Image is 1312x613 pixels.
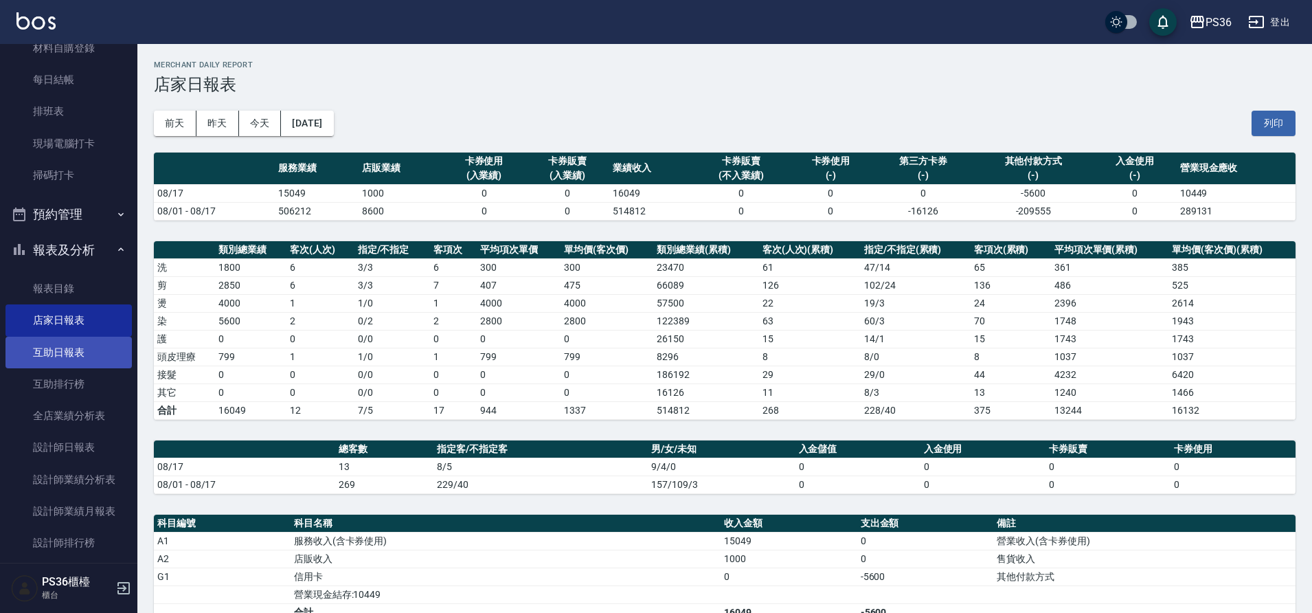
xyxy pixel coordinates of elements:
td: 126 [759,276,861,294]
th: 卡券使用 [1170,441,1296,458]
td: 102 / 24 [861,276,971,294]
td: 6 [286,276,354,294]
td: 8 / 0 [861,348,971,366]
td: 8 [971,348,1051,366]
td: 1 [286,294,354,312]
td: 0 [789,202,873,220]
a: 互助排行榜 [5,368,132,400]
button: 預約管理 [5,197,132,232]
th: 類別總業績(累積) [653,241,758,259]
td: -209555 [974,202,1093,220]
td: 122389 [653,312,758,330]
td: 4000 [477,294,561,312]
td: 0 [721,568,857,586]
td: 8/5 [433,458,648,476]
td: 頭皮理療 [154,348,215,366]
a: 每日收支明細 [5,559,132,590]
td: 0 [795,458,920,476]
td: 14 / 1 [861,330,971,348]
td: 1000 [359,184,442,202]
td: 268 [759,401,861,419]
td: 29 [759,366,861,383]
td: 0 [693,202,789,220]
div: (-) [793,168,870,183]
td: 0 [430,330,477,348]
a: 材料自購登錄 [5,32,132,64]
td: 0 [1045,458,1170,476]
th: 男/女/未知 [648,441,795,458]
th: 業績收入 [609,153,693,185]
td: 3 / 3 [354,276,431,294]
td: 514812 [609,202,693,220]
button: [DATE] [281,111,333,136]
th: 單均價(客次價) [561,241,653,259]
td: 24 [971,294,1051,312]
div: 入金使用 [1096,154,1173,168]
div: (-) [876,168,970,183]
td: 2800 [477,312,561,330]
td: 799 [215,348,286,366]
td: 0 [561,366,653,383]
h2: Merchant Daily Report [154,60,1296,69]
th: 服務業績 [275,153,359,185]
td: 1037 [1168,348,1296,366]
td: 60 / 3 [861,312,971,330]
td: 1 [286,348,354,366]
th: 收入金額 [721,515,857,533]
td: 13 [335,458,433,476]
td: 475 [561,276,653,294]
th: 總客數 [335,441,433,458]
th: 指定/不指定(累積) [861,241,971,259]
div: 卡券販賣 [697,154,786,168]
td: 1240 [1051,383,1169,401]
td: 16049 [215,401,286,419]
th: 支出金額 [857,515,994,533]
td: 229/40 [433,476,648,493]
a: 排班表 [5,96,132,127]
th: 客項次(累積) [971,241,1051,259]
th: 平均項次單價(累積) [1051,241,1169,259]
a: 設計師業績月報表 [5,495,132,527]
td: 4000 [561,294,653,312]
td: A2 [154,550,291,568]
td: 186192 [653,366,758,383]
div: (-) [977,168,1089,183]
a: 店家日報表 [5,304,132,336]
td: 0 [215,366,286,383]
a: 設計師排行榜 [5,527,132,559]
td: 0 [442,202,526,220]
td: 0 [1045,476,1170,493]
td: 0 [430,383,477,401]
td: 17 [430,401,477,419]
td: 16049 [609,184,693,202]
td: 63 [759,312,861,330]
td: 8296 [653,348,758,366]
button: PS36 [1184,8,1237,36]
td: 6420 [1168,366,1296,383]
div: (-) [1096,168,1173,183]
td: 0 [1093,184,1177,202]
td: 15 [971,330,1051,348]
td: 燙 [154,294,215,312]
td: 08/01 - 08/17 [154,476,335,493]
td: G1 [154,568,291,586]
td: 26150 [653,330,758,348]
td: 1800 [215,258,286,276]
td: 其他付款方式 [993,568,1296,586]
td: 65 [971,258,1051,276]
th: 入金使用 [920,441,1045,458]
td: -5600 [974,184,1093,202]
td: 1466 [1168,383,1296,401]
td: 9/4/0 [648,458,795,476]
td: 0 [920,476,1045,493]
a: 設計師業績分析表 [5,464,132,495]
td: 361 [1051,258,1169,276]
td: 44 [971,366,1051,383]
td: 0 [1170,476,1296,493]
a: 全店業績分析表 [5,400,132,432]
div: (入業績) [446,168,523,183]
th: 入金儲值 [795,441,920,458]
td: 1 [430,294,477,312]
td: 店販收入 [291,550,721,568]
td: 506212 [275,202,359,220]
